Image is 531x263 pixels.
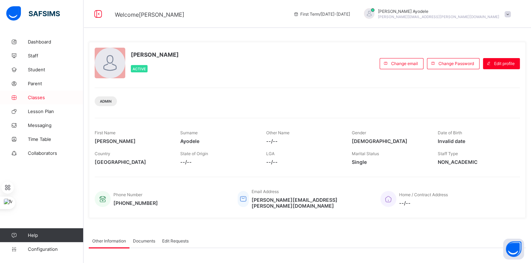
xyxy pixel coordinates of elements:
span: [PERSON_NAME] [131,51,179,58]
span: Parent [28,81,84,86]
span: --/-- [266,159,341,165]
span: Other Information [92,238,126,244]
span: Marital Status [352,151,379,156]
span: --/-- [180,159,255,165]
span: Invalid date [438,138,513,144]
span: --/-- [266,138,341,144]
span: NON_ACADEMIC [438,159,513,165]
span: Single [352,159,427,165]
span: Phone Number [113,192,142,197]
span: Country [95,151,110,156]
span: Time Table [28,136,84,142]
span: Other Name [266,130,290,135]
div: SolomonAyodele [357,8,514,20]
span: Messaging [28,122,84,128]
span: Collaborators [28,150,84,156]
span: Documents [133,238,155,244]
span: Home / Contract Address [399,192,448,197]
img: safsims [6,6,60,21]
span: Active [133,67,146,71]
span: [PERSON_NAME][EMAIL_ADDRESS][PERSON_NAME][DOMAIN_NAME] [252,197,370,209]
span: Staff Type [438,151,458,156]
span: Email Address [252,189,279,194]
span: [PERSON_NAME][EMAIL_ADDRESS][PERSON_NAME][DOMAIN_NAME] [378,15,499,19]
span: First Name [95,130,116,135]
span: Ayodele [180,138,255,144]
span: [DEMOGRAPHIC_DATA] [352,138,427,144]
button: Open asap [503,239,524,260]
span: Edit Requests [162,238,189,244]
span: Change email [391,61,418,66]
span: Change Password [438,61,474,66]
span: Configuration [28,246,83,252]
span: Admin [100,99,112,103]
span: [PERSON_NAME] Ayodele [378,9,499,14]
span: Staff [28,53,84,58]
span: Dashboard [28,39,84,45]
span: LGA [266,151,275,156]
span: Classes [28,95,84,100]
span: Gender [352,130,366,135]
span: Edit profile [494,61,515,66]
span: State of Origin [180,151,208,156]
span: Help [28,232,83,238]
span: [GEOGRAPHIC_DATA] [95,159,170,165]
span: --/-- [399,200,448,206]
span: Lesson Plan [28,109,84,114]
span: Student [28,67,84,72]
span: [PERSON_NAME] [95,138,170,144]
span: session/term information [293,11,350,17]
span: [PHONE_NUMBER] [113,200,158,206]
span: Date of Birth [438,130,462,135]
span: Surname [180,130,198,135]
span: Welcome [PERSON_NAME] [115,11,184,18]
